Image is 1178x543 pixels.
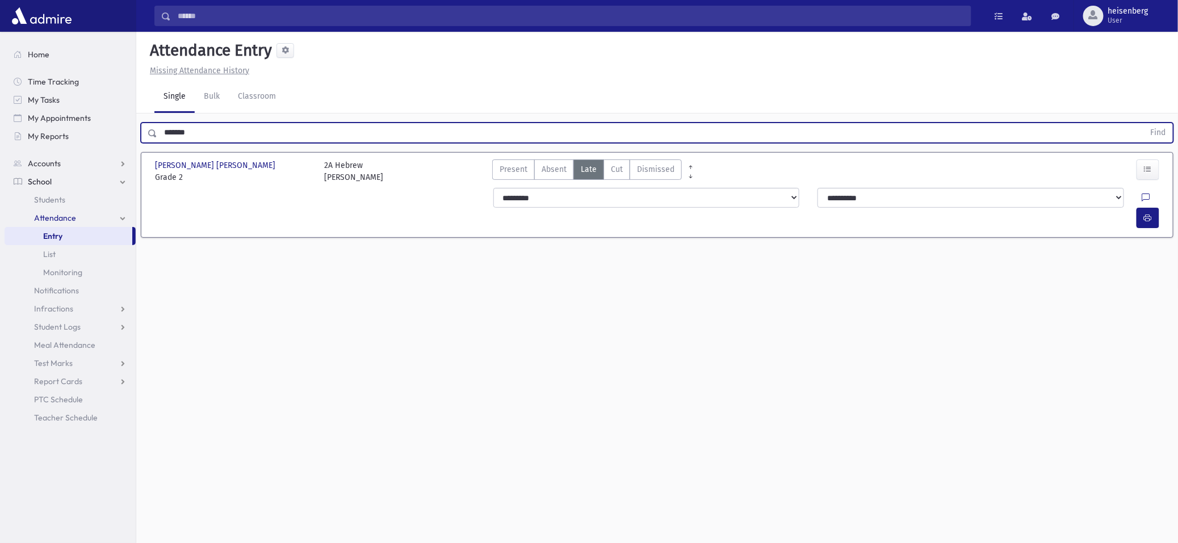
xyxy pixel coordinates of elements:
span: Teacher Schedule [34,412,98,423]
span: heisenberg [1108,7,1148,16]
a: Home [5,45,136,64]
img: AdmirePro [9,5,74,27]
h5: Attendance Entry [145,41,272,60]
span: My Reports [28,131,69,141]
span: My Tasks [28,95,60,105]
span: Meal Attendance [34,340,95,350]
span: Entry [43,231,62,241]
span: Attendance [34,213,76,223]
a: School [5,172,136,191]
span: List [43,249,56,259]
span: Infractions [34,304,73,314]
a: Time Tracking [5,73,136,91]
a: My Reports [5,127,136,145]
span: My Appointments [28,113,91,123]
span: Time Tracking [28,77,79,87]
span: Dismissed [637,163,674,175]
a: My Tasks [5,91,136,109]
div: AttTypes [492,159,682,183]
a: List [5,245,136,263]
a: Attendance [5,209,136,227]
span: Grade 2 [155,171,313,183]
span: Absent [542,163,567,175]
span: Cut [611,163,623,175]
u: Missing Attendance History [150,66,249,75]
span: Report Cards [34,376,82,386]
a: Students [5,191,136,209]
a: My Appointments [5,109,136,127]
span: Notifications [34,285,79,296]
span: Students [34,195,65,205]
span: School [28,176,52,187]
span: Late [581,163,597,175]
button: Find [1144,123,1173,142]
span: PTC Schedule [34,394,83,405]
a: Report Cards [5,372,136,390]
a: Teacher Schedule [5,409,136,427]
a: Bulk [195,81,229,113]
span: Monitoring [43,267,82,277]
a: PTC Schedule [5,390,136,409]
span: Present [500,163,527,175]
a: Entry [5,227,132,245]
a: Monitoring [5,263,136,281]
a: Single [154,81,195,113]
a: Accounts [5,154,136,172]
a: Student Logs [5,318,136,336]
a: Meal Attendance [5,336,136,354]
input: Search [171,6,971,26]
a: Infractions [5,300,136,318]
span: Test Marks [34,358,73,368]
span: User [1108,16,1148,25]
span: Home [28,49,49,60]
a: Classroom [229,81,285,113]
span: Accounts [28,158,61,169]
div: 2A Hebrew [PERSON_NAME] [324,159,383,183]
a: Test Marks [5,354,136,372]
span: [PERSON_NAME] [PERSON_NAME] [155,159,278,171]
a: Notifications [5,281,136,300]
span: Student Logs [34,322,81,332]
a: Missing Attendance History [145,66,249,75]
